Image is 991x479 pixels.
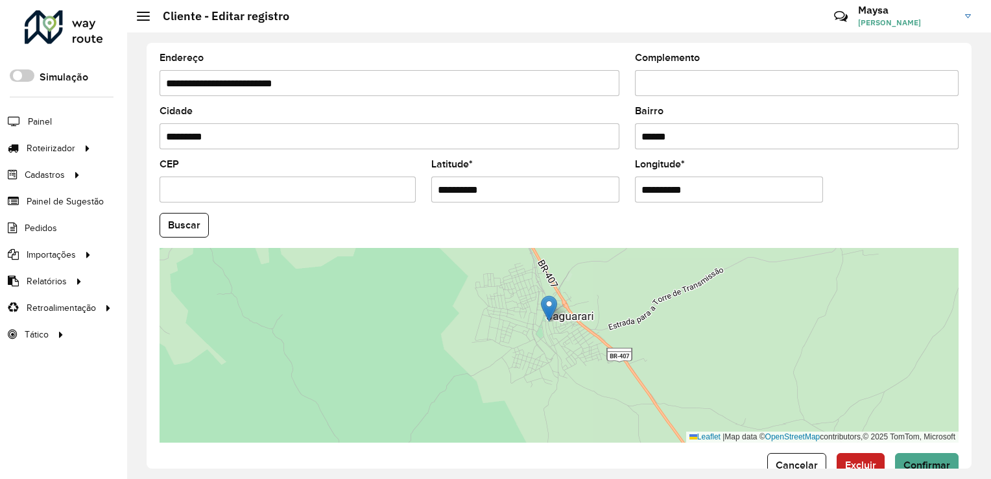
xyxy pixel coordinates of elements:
[722,432,724,441] span: |
[150,9,289,23] h2: Cliente - Editar registro
[160,50,204,66] label: Endereço
[28,115,52,129] span: Painel
[160,156,179,172] label: CEP
[858,4,955,16] h3: Maysa
[25,168,65,182] span: Cadastros
[541,295,557,322] img: Marker
[27,195,104,208] span: Painel de Sugestão
[686,432,959,443] div: Map data © contributors,© 2025 TomTom, Microsoft
[776,460,818,471] span: Cancelar
[27,141,75,155] span: Roteirizador
[767,453,826,478] button: Cancelar
[689,432,721,441] a: Leaflet
[635,103,663,119] label: Bairro
[858,17,955,29] span: [PERSON_NAME]
[27,301,96,315] span: Retroalimentação
[25,221,57,235] span: Pedidos
[40,69,88,85] label: Simulação
[635,50,700,66] label: Complemento
[25,328,49,341] span: Tático
[27,248,76,262] span: Importações
[903,460,950,471] span: Confirmar
[845,460,876,471] span: Excluir
[635,156,685,172] label: Longitude
[160,213,209,238] button: Buscar
[837,453,885,478] button: Excluir
[431,156,473,172] label: Latitude
[160,103,193,119] label: Cidade
[27,275,67,288] span: Relatórios
[827,3,855,31] a: Contato Rápido
[895,453,959,478] button: Confirmar
[765,432,820,441] a: OpenStreetMap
